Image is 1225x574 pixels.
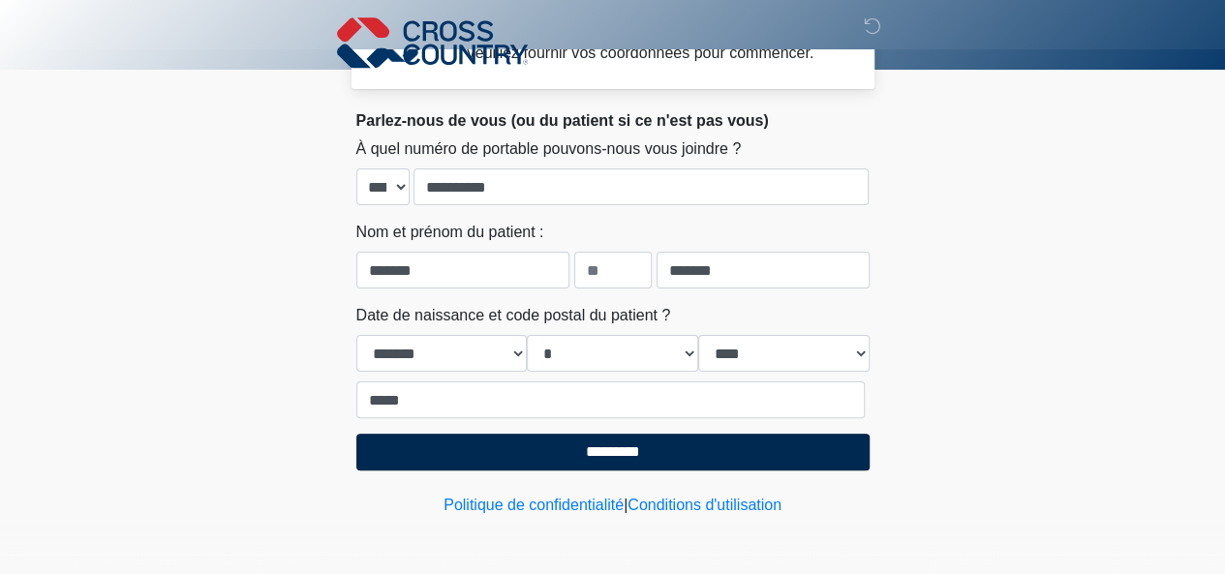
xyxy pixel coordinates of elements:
font: À quel numéro de portable pouvons-nous vous joindre ? [356,140,742,157]
font: Nom et prénom du patient : [356,224,544,240]
font: Parlez-nous de vous (ou du patient si ce n'est pas vous) [356,112,769,129]
img: Logo de cross-country [337,15,529,71]
a: Conditions d'utilisation [628,497,781,513]
font: | [624,497,628,513]
font: Date de naissance et code postal du patient ? [356,307,671,323]
a: Politique de confidentialité [444,497,624,513]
